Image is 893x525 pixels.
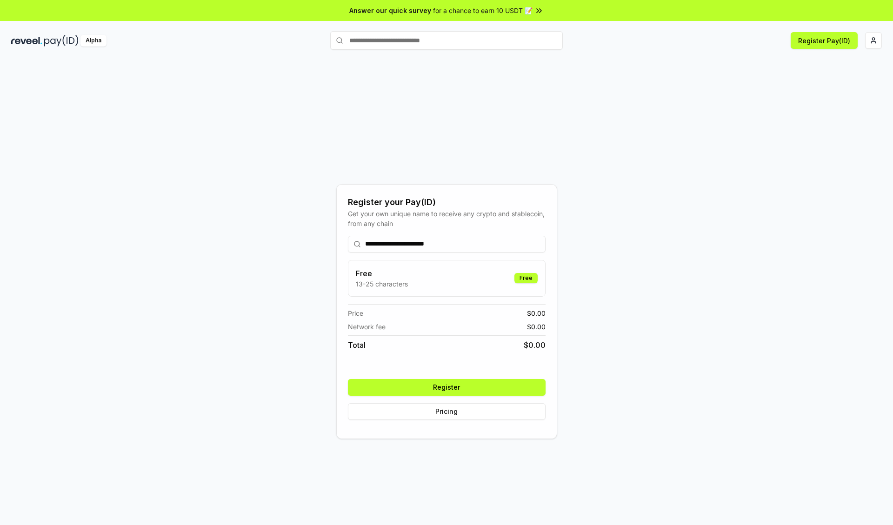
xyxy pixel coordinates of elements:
[527,308,546,318] span: $ 0.00
[356,279,408,289] p: 13-25 characters
[348,196,546,209] div: Register your Pay(ID)
[348,379,546,396] button: Register
[527,322,546,332] span: $ 0.00
[348,339,366,351] span: Total
[514,273,538,283] div: Free
[348,403,546,420] button: Pricing
[791,32,858,49] button: Register Pay(ID)
[348,209,546,228] div: Get your own unique name to receive any crypto and stablecoin, from any chain
[356,268,408,279] h3: Free
[433,6,533,15] span: for a chance to earn 10 USDT 📝
[348,308,363,318] span: Price
[348,322,386,332] span: Network fee
[11,35,42,47] img: reveel_dark
[524,339,546,351] span: $ 0.00
[349,6,431,15] span: Answer our quick survey
[44,35,79,47] img: pay_id
[80,35,107,47] div: Alpha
